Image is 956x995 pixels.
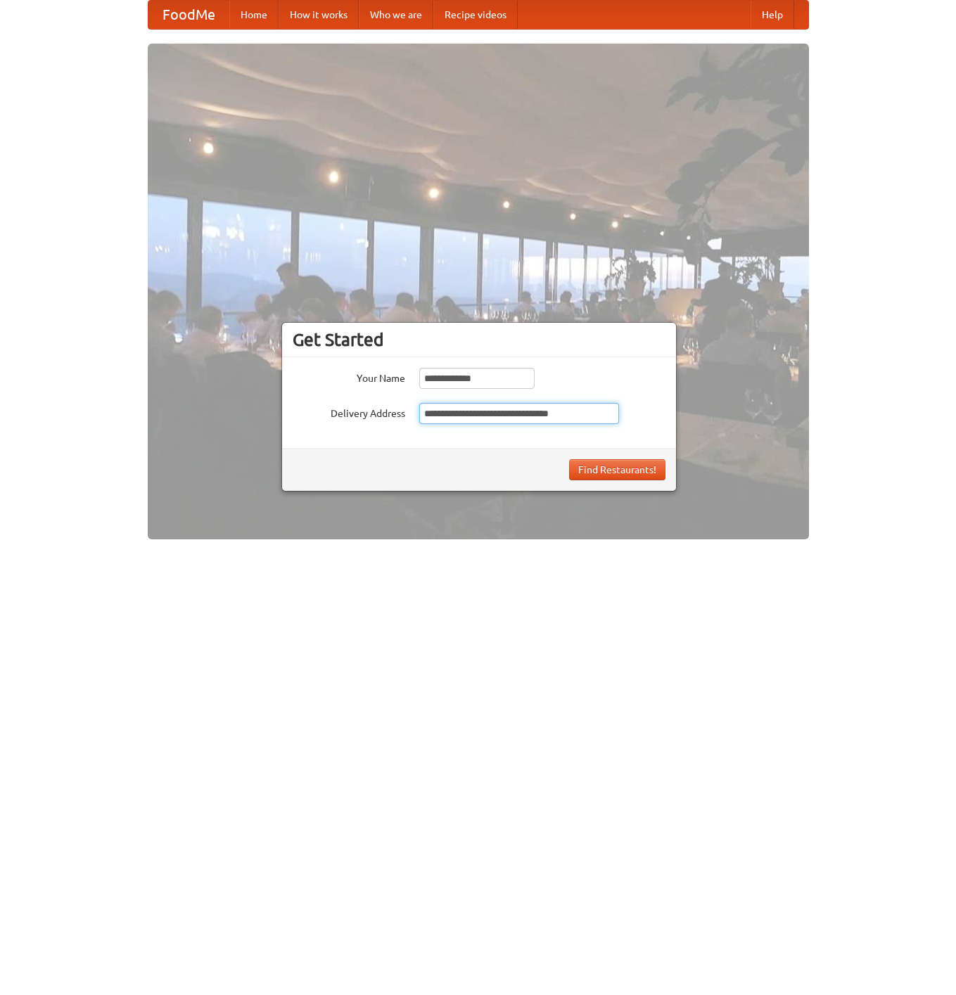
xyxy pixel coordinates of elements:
a: Who we are [359,1,433,29]
a: Recipe videos [433,1,518,29]
a: Help [751,1,794,29]
a: How it works [279,1,359,29]
h3: Get Started [293,329,665,350]
a: Home [229,1,279,29]
label: Your Name [293,368,405,385]
label: Delivery Address [293,403,405,421]
button: Find Restaurants! [569,459,665,480]
a: FoodMe [148,1,229,29]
